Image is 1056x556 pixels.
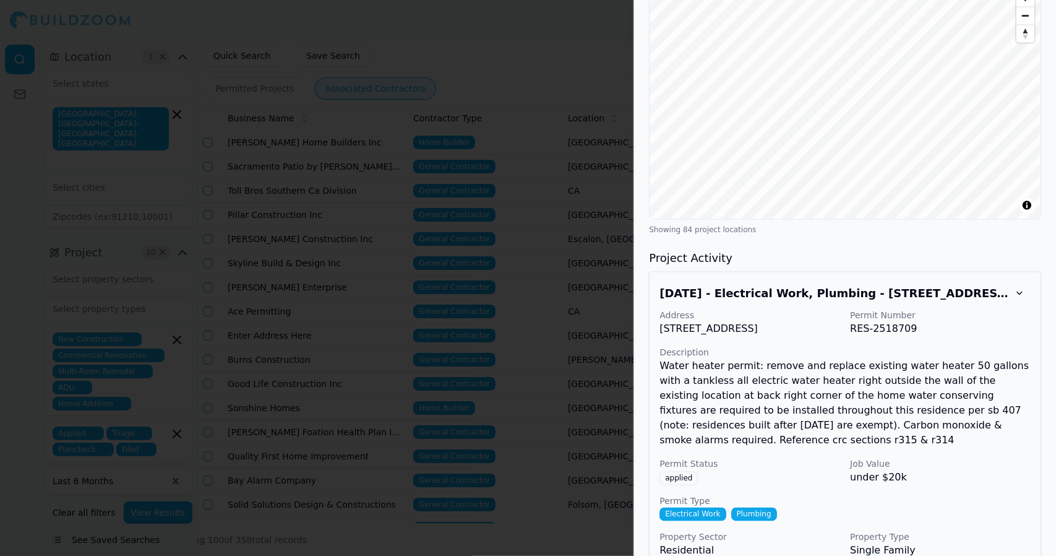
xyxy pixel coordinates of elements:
[850,531,1031,544] p: Property Type
[731,508,777,521] span: Plumbing
[850,471,1031,485] p: under $20k
[659,458,840,471] p: Permit Status
[649,250,1041,267] h3: Project Activity
[1016,7,1034,25] button: Zoom out
[850,322,1031,337] p: RES-2518709
[659,359,1031,448] p: Water heater permit: remove and replace existing water heater 50 gallons with a tankless all elec...
[850,458,1031,471] p: Job Value
[659,310,840,322] p: Address
[1020,198,1034,213] summary: Toggle attribution
[659,508,726,521] span: Electrical Work
[659,495,1031,508] p: Permit Type
[1016,25,1034,43] button: Reset bearing to north
[850,310,1031,322] p: Permit Number
[659,285,1008,302] h3: Sep 3, 2025 - Electrical Work, Plumbing - 3427 40th St, Sacramento, CA, 95817
[659,347,1031,359] p: Description
[659,472,698,485] span: applied
[649,225,1041,235] div: Showing 84 project locations
[659,322,840,337] p: [STREET_ADDRESS]
[659,531,840,544] p: Property Sector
